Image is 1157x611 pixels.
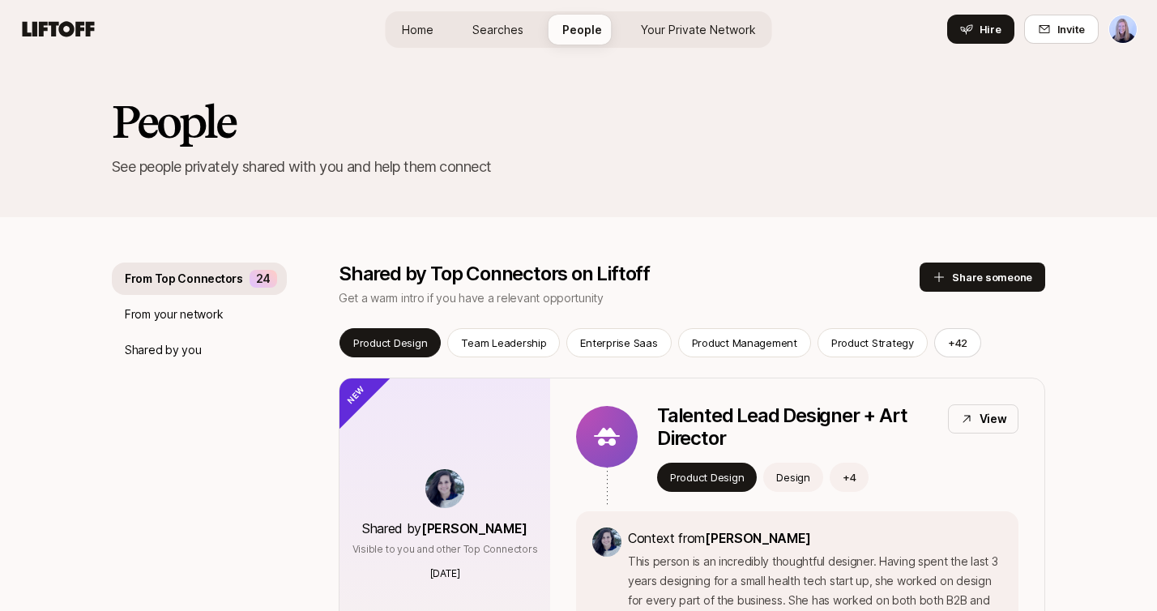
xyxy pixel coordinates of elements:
a: Your Private Network [628,15,769,45]
span: Hire [980,21,1001,37]
p: Shared by Top Connectors on Liftoff [339,263,920,285]
p: Talented Lead Designer + Art Director [657,404,935,450]
button: Hire [947,15,1014,44]
a: People [549,15,615,45]
p: From Top Connectors [125,269,243,288]
span: People [562,21,602,38]
button: Share someone [920,263,1045,292]
button: +42 [934,328,981,357]
span: Your Private Network [641,21,756,38]
div: New [312,351,392,431]
img: f3789128_d726_40af_ba80_c488df0e0488.jpg [425,469,464,508]
p: Design [776,469,809,485]
p: Shared by [362,518,527,539]
p: Shared by you [125,340,201,360]
img: Gentian Edwards [1109,15,1137,43]
p: See people privately shared with you and help them connect [112,156,1045,178]
p: Visible to you and other Top Connectors [352,542,538,557]
span: Invite [1057,21,1085,37]
a: Home [389,15,446,45]
p: Product Management [692,335,797,351]
img: f3789128_d726_40af_ba80_c488df0e0488.jpg [592,528,621,557]
a: Searches [459,15,536,45]
span: Searches [472,21,523,38]
button: Gentian Edwards [1108,15,1138,44]
p: View [980,409,1007,429]
span: Home [402,21,433,38]
p: Context from [628,528,1002,549]
p: [DATE] [430,566,460,581]
p: 24 [256,269,271,288]
p: Product Design [670,469,744,485]
p: Team Leadership [461,335,546,351]
span: [PERSON_NAME] [421,520,527,536]
p: Enterprise Saas [580,335,657,351]
h2: People [112,97,1045,146]
p: Get a warm intro if you have a relevant opportunity [339,288,920,308]
p: Product Design [353,335,427,351]
p: From your network [125,305,223,324]
button: +4 [830,463,869,492]
span: [PERSON_NAME] [705,530,811,546]
button: Invite [1024,15,1099,44]
p: Product Strategy [831,335,914,351]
